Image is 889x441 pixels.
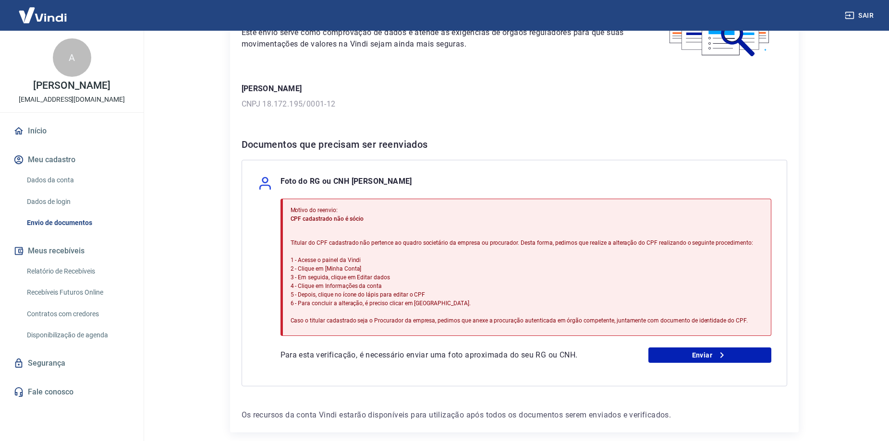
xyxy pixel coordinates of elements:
[242,409,787,421] p: Os recursos da conta Vindi estarão disponíveis para utilização após todos os documentos serem env...
[23,262,132,281] a: Relatório de Recebíveis
[242,83,787,95] p: [PERSON_NAME]
[12,120,132,142] a: Início
[242,98,787,110] p: CNPJ 18.172.195/0001-12
[291,215,364,222] span: CPF cadastrado não é sócio
[19,95,125,105] p: [EMAIL_ADDRESS][DOMAIN_NAME]
[12,353,132,374] a: Segurança
[648,347,771,363] a: Enviar
[12,240,132,262] button: Meus recebíveis
[12,0,74,30] img: Vindi
[23,192,132,212] a: Dados de login
[23,304,132,324] a: Contratos com credores
[23,325,132,345] a: Disponibilização de agenda
[843,7,877,24] button: Sair
[291,206,753,215] p: Motivo do reenvio:
[23,170,132,190] a: Dados da conta
[242,27,630,50] p: Este envio serve como comprovação de dados e atende as exigências de órgãos reguladores para que ...
[280,349,599,361] p: Para esta verificação, é necessário enviar uma foto aproximada do seu RG ou CNH.
[280,176,412,191] p: Foto do RG ou CNH [PERSON_NAME]
[12,381,132,403] a: Fale conosco
[23,213,132,233] a: Envio de documentos
[242,137,787,152] h6: Documentos que precisam ser reenviados
[53,38,91,77] div: A
[12,149,132,170] button: Meu cadastro
[23,283,132,302] a: Recebíveis Futuros Online
[291,238,753,325] p: Titular do CPF cadastrado não pertence ao quadro societário da empresa ou procurador. Desta forma...
[33,81,110,91] p: [PERSON_NAME]
[257,176,273,191] img: user.af206f65c40a7206969b71a29f56cfb7.svg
